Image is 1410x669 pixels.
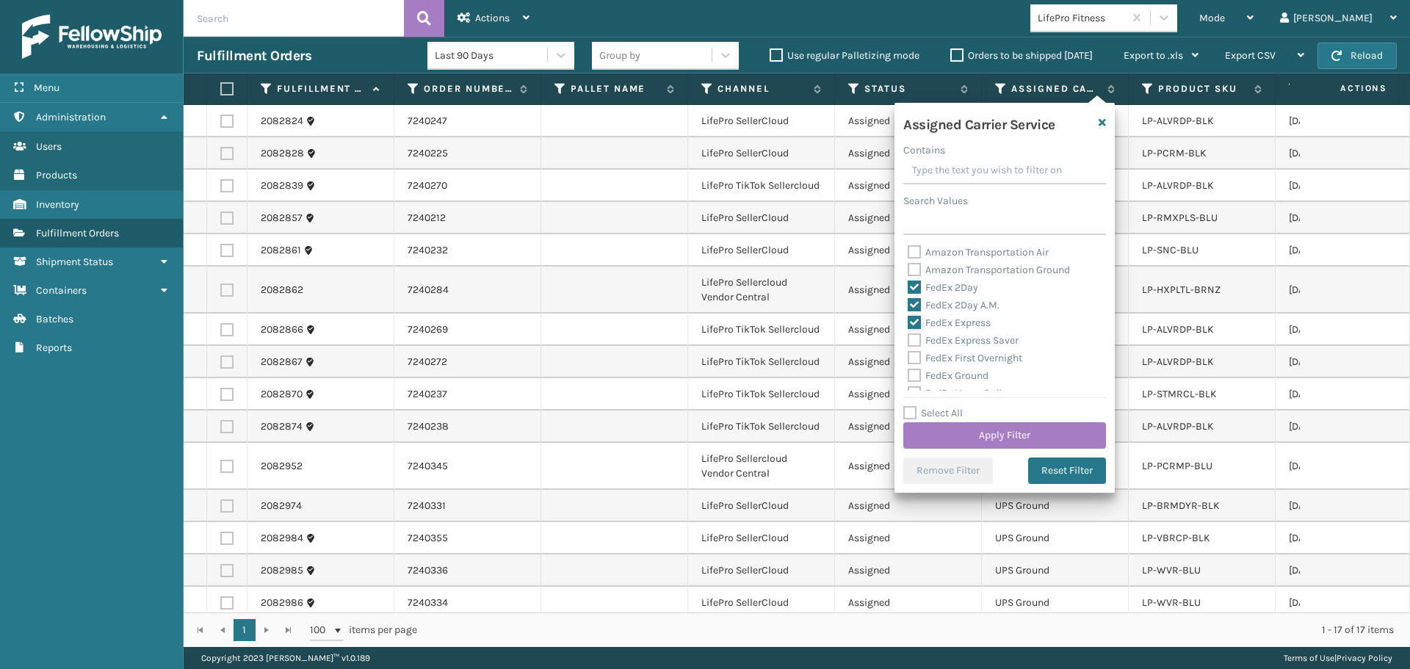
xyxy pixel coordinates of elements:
[1337,653,1392,663] a: Privacy Policy
[394,411,541,443] td: 7240238
[688,522,835,554] td: LifePro SellerCloud
[394,443,541,490] td: 7240345
[903,158,1106,184] input: Type the text you wish to filter on
[688,490,835,522] td: LifePro SellerCloud
[1142,323,1214,336] a: LP-ALVRDP-BLK
[394,105,541,137] td: 7240247
[261,499,302,513] a: 2082974
[394,267,541,314] td: 7240284
[261,596,303,610] a: 2082986
[36,169,77,181] span: Products
[908,334,1019,347] label: FedEx Express Saver
[688,314,835,346] td: LifePro TikTok Sellercloud
[688,105,835,137] td: LifePro SellerCloud
[394,234,541,267] td: 7240232
[835,137,982,170] td: Assigned
[908,264,1070,276] label: Amazon Transportation Ground
[36,140,62,153] span: Users
[1142,532,1210,544] a: LP-VBRCP-BLK
[394,378,541,411] td: 7240237
[1142,179,1214,192] a: LP-ALVRDP-BLK
[261,146,304,161] a: 2082828
[1317,43,1397,69] button: Reload
[435,48,549,63] div: Last 90 Days
[903,142,945,158] label: Contains
[688,587,835,619] td: LifePro SellerCloud
[34,82,59,94] span: Menu
[261,283,303,297] a: 2082862
[36,111,106,123] span: Administration
[261,387,303,402] a: 2082870
[394,314,541,346] td: 7240269
[835,554,982,587] td: Assigned
[688,554,835,587] td: LifePro SellerCloud
[903,112,1055,134] h4: Assigned Carrier Service
[688,346,835,378] td: LifePro TikTok Sellercloud
[1011,82,1100,95] label: Assigned Carrier Service
[394,490,541,522] td: 7240331
[1142,596,1201,609] a: LP-WVR-BLU
[197,47,311,65] h3: Fulfillment Orders
[717,82,806,95] label: Channel
[261,114,303,129] a: 2082824
[1284,647,1392,669] div: |
[261,531,303,546] a: 2082984
[438,623,1394,637] div: 1 - 17 of 17 items
[1038,10,1125,26] div: LifePro Fitness
[903,458,993,484] button: Remove Filter
[394,170,541,202] td: 7240270
[688,411,835,443] td: LifePro TikTok Sellercloud
[475,12,510,24] span: Actions
[36,198,79,211] span: Inventory
[770,49,919,62] label: Use regular Palletizing mode
[688,378,835,411] td: LifePro TikTok Sellercloud
[394,587,541,619] td: 7240334
[688,443,835,490] td: LifePro Sellercloud Vendor Central
[261,322,303,337] a: 2082866
[310,619,417,641] span: items per page
[688,137,835,170] td: LifePro SellerCloud
[1142,388,1217,400] a: LP-STMRCL-BLK
[1142,211,1218,224] a: LP-RMXPLS-BLU
[903,422,1106,449] button: Apply Filter
[688,234,835,267] td: LifePro SellerCloud
[1142,244,1198,256] a: LP-SNC-BLU
[36,341,72,354] span: Reports
[261,563,303,578] a: 2082985
[1142,355,1214,368] a: LP-ALVRDP-BLK
[22,15,162,59] img: logo
[950,49,1093,62] label: Orders to be shipped [DATE]
[688,170,835,202] td: LifePro TikTok Sellercloud
[599,48,640,63] div: Group by
[261,243,301,258] a: 2082861
[982,587,1129,619] td: UPS Ground
[1158,82,1247,95] label: Product SKU
[36,284,87,297] span: Containers
[394,554,541,587] td: 7240336
[864,82,953,95] label: Status
[688,202,835,234] td: LifePro SellerCloud
[908,369,988,382] label: FedEx Ground
[1142,499,1220,512] a: LP-BRMDYR-BLK
[1142,147,1207,159] a: LP-PCRM-BLK
[1142,115,1214,127] a: LP-ALVRDP-BLK
[903,193,968,209] label: Search Values
[982,490,1129,522] td: UPS Ground
[835,105,982,137] td: Assigned
[835,443,982,490] td: Assigned
[310,623,332,637] span: 100
[394,522,541,554] td: 7240355
[1284,653,1334,663] a: Terms of Use
[1142,283,1221,296] a: LP-HXPLTL-BRNZ
[261,459,303,474] a: 2082952
[835,587,982,619] td: Assigned
[908,246,1049,258] label: Amazon Transportation Air
[835,267,982,314] td: Assigned
[1124,49,1183,62] span: Export to .xls
[1199,12,1225,24] span: Mode
[835,522,982,554] td: Assigned
[835,234,982,267] td: Assigned
[36,227,119,239] span: Fulfillment Orders
[835,378,982,411] td: Assigned
[835,202,982,234] td: Assigned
